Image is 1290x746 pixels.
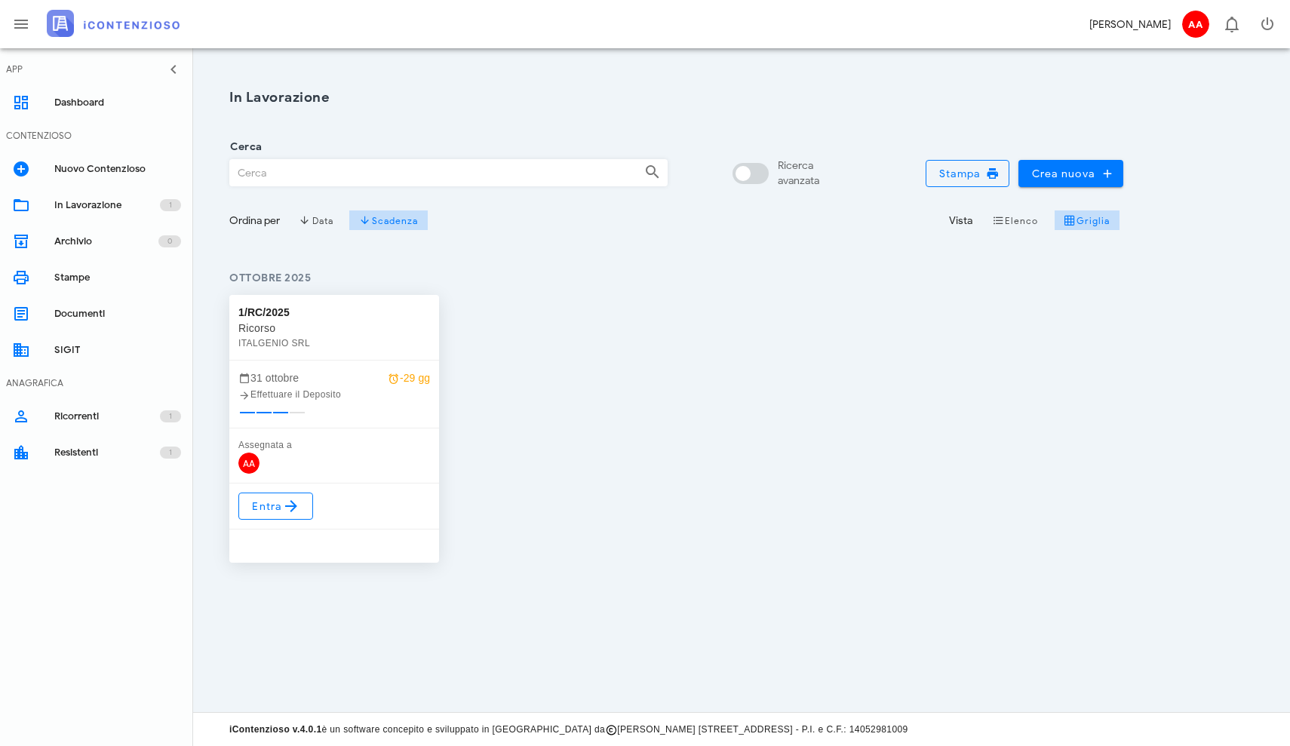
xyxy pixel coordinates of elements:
[54,163,181,175] div: Nuovo Contenzioso
[251,497,300,515] span: Entra
[47,10,180,37] img: logo-text-2x.png
[289,210,343,231] button: Data
[778,158,819,189] div: Ricerca avanzata
[349,210,428,231] button: Scadenza
[1182,11,1209,38] span: AA
[54,410,160,422] div: Ricorrenti
[6,376,63,390] div: ANAGRAFICA
[1213,6,1249,42] button: Distintivo
[238,453,260,474] span: AA
[54,308,181,320] div: Documenti
[169,198,172,213] span: 1
[226,140,262,155] label: Cerca
[54,199,160,211] div: In Lavorazione
[1055,210,1120,231] button: Griglia
[167,234,172,249] span: 0
[54,344,181,356] div: SIGIT
[229,270,1123,286] h4: ottobre 2025
[238,304,290,321] div: 1/RC/2025
[1089,17,1171,32] div: [PERSON_NAME]
[6,129,72,143] div: CONTENZIOSO
[238,493,313,520] a: Entra
[54,447,160,459] div: Resistenti
[238,370,430,386] div: 31 ottobre
[169,445,172,460] span: 1
[388,370,430,386] div: -29 gg
[229,213,280,229] div: Ordina per
[54,272,181,284] div: Stampe
[299,214,333,226] span: Data
[169,409,172,424] span: 1
[54,235,158,247] div: Archivio
[238,437,430,453] div: Assegnata a
[230,160,632,186] input: Cerca
[238,387,430,402] div: Effettuare il Deposito
[1177,6,1213,42] button: AA
[938,167,997,180] span: Stampa
[238,336,430,351] div: ITALGENIO SRL
[238,321,430,336] div: Ricorso
[1064,214,1110,226] span: Griglia
[1030,167,1111,180] span: Crea nuova
[229,87,1123,108] h1: In Lavorazione
[949,213,972,229] div: Vista
[981,210,1048,231] button: Elenco
[359,214,419,226] span: Scadenza
[1018,160,1123,187] button: Crea nuova
[54,97,181,109] div: Dashboard
[992,214,1039,226] span: Elenco
[229,724,321,735] strong: iContenzioso v.4.0.1
[926,160,1010,187] button: Stampa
